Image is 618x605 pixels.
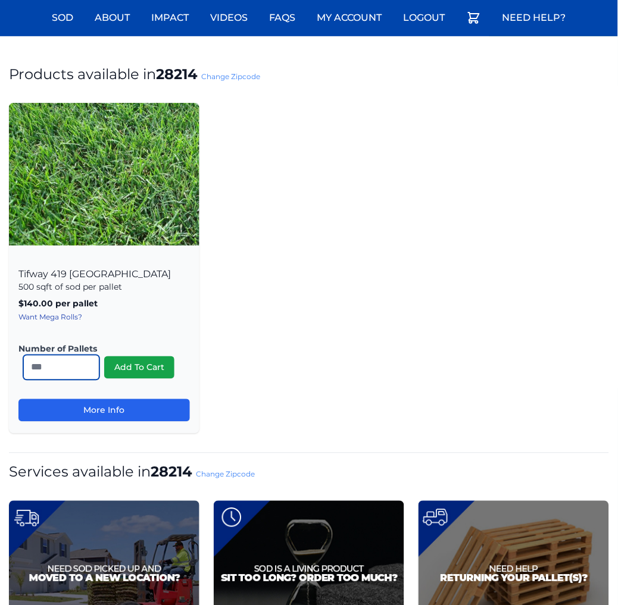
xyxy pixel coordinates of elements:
[45,4,81,32] a: Sod
[145,4,196,32] a: Impact
[9,255,199,434] div: Tifway 419 [GEOGRAPHIC_DATA]
[88,4,138,32] a: About
[204,4,255,32] a: Videos
[156,65,198,83] strong: 28214
[18,298,190,310] p: $140.00 per pallet
[18,313,82,322] a: Want Mega Rolls?
[495,4,573,32] a: Need Help?
[18,399,190,422] a: More Info
[9,463,609,482] h1: Services available in
[9,103,199,246] img: Tifway 419 Bermuda Product Image
[201,72,260,81] a: Change Zipcode
[18,281,190,293] p: 500 sqft of sod per pallet
[310,4,389,32] a: My Account
[263,4,303,32] a: FAQs
[9,65,609,84] h1: Products available in
[18,343,180,355] label: Number of Pallets
[104,356,174,379] button: Add To Cart
[397,4,452,32] a: Logout
[196,470,255,479] a: Change Zipcode
[151,463,192,481] strong: 28214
